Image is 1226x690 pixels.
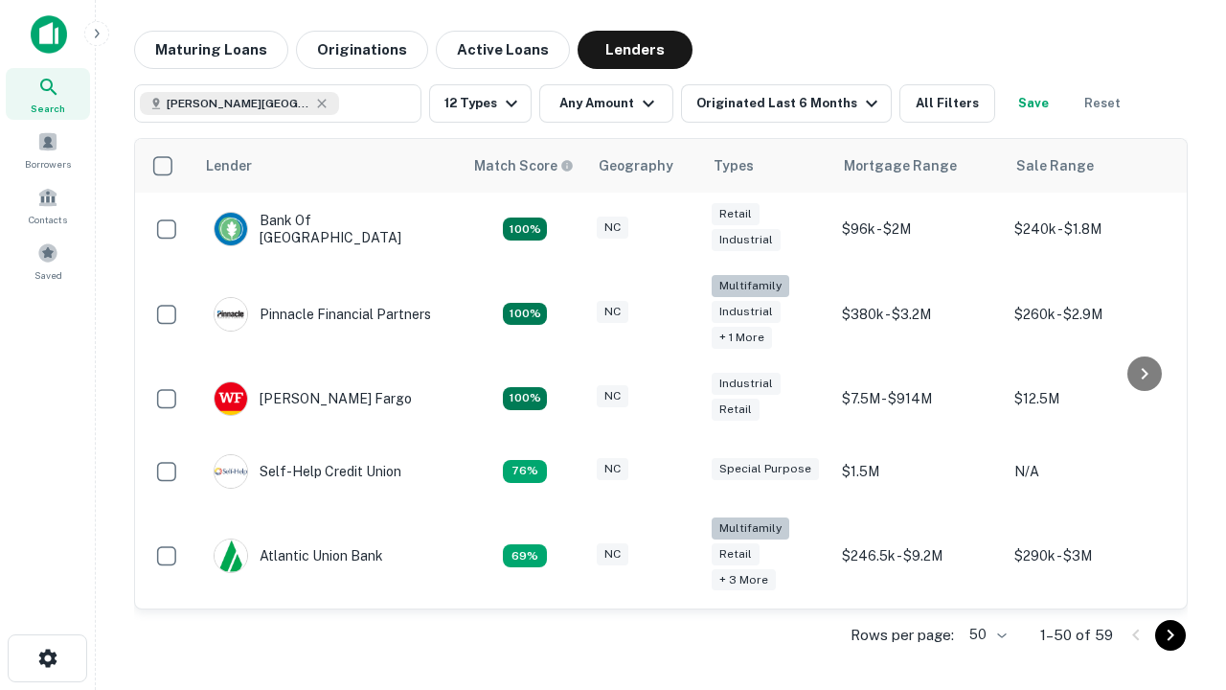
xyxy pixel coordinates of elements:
div: 50 [962,621,1010,649]
div: Special Purpose [712,458,819,480]
a: Contacts [6,179,90,231]
button: Save your search to get updates of matches that match your search criteria. [1003,84,1064,123]
div: Multifamily [712,275,789,297]
button: Originations [296,31,428,69]
h6: Match Score [474,155,570,176]
div: NC [597,458,628,480]
td: $380k - $3.2M [832,265,1005,362]
div: + 3 more [712,569,776,591]
div: Matching Properties: 15, hasApolloMatch: undefined [503,218,547,241]
th: Geography [587,139,702,193]
div: Mortgage Range [844,154,957,177]
span: Saved [34,267,62,283]
div: Multifamily [712,517,789,540]
button: Originated Last 6 Months [681,84,892,123]
td: $246.5k - $9.2M [832,508,1005,605]
div: Self-help Credit Union [214,454,401,489]
button: 12 Types [429,84,532,123]
td: $290k - $3M [1005,508,1177,605]
span: Search [31,101,65,116]
img: picture [215,382,247,415]
button: Lenders [578,31,692,69]
div: Lender [206,154,252,177]
img: picture [215,540,247,572]
button: Active Loans [436,31,570,69]
span: Contacts [29,212,67,227]
iframe: Chat Widget [1130,475,1226,567]
a: Search [6,68,90,120]
button: All Filters [899,84,995,123]
th: Sale Range [1005,139,1177,193]
div: [PERSON_NAME] Fargo [214,381,412,416]
div: Industrial [712,301,781,323]
div: NC [597,301,628,323]
td: $240k - $1.8M [1005,193,1177,265]
button: Any Amount [539,84,673,123]
div: Pinnacle Financial Partners [214,297,431,332]
div: Types [714,154,754,177]
a: Saved [6,235,90,287]
div: + 1 more [712,327,772,349]
td: N/A [1005,435,1177,508]
td: $12.5M [1005,362,1177,435]
td: $1.5M [832,435,1005,508]
div: Retail [712,203,760,225]
div: Originated Last 6 Months [696,92,883,115]
div: Sale Range [1016,154,1094,177]
div: Matching Properties: 10, hasApolloMatch: undefined [503,544,547,567]
div: Bank Of [GEOGRAPHIC_DATA] [214,212,443,246]
p: 1–50 of 59 [1040,624,1113,647]
button: Maturing Loans [134,31,288,69]
p: Rows per page: [851,624,954,647]
div: Matching Properties: 26, hasApolloMatch: undefined [503,303,547,326]
img: picture [215,213,247,245]
div: Matching Properties: 15, hasApolloMatch: undefined [503,387,547,410]
button: Reset [1072,84,1133,123]
img: picture [215,298,247,331]
td: $260k - $2.9M [1005,265,1177,362]
div: Geography [599,154,673,177]
div: NC [597,217,628,239]
div: Matching Properties: 11, hasApolloMatch: undefined [503,460,547,483]
div: Industrial [712,229,781,251]
div: Retail [712,399,760,421]
div: Capitalize uses an advanced AI algorithm to match your search with the best lender. The match sco... [474,155,574,176]
th: Types [702,139,832,193]
th: Mortgage Range [832,139,1005,193]
div: Industrial [712,373,781,395]
span: [PERSON_NAME][GEOGRAPHIC_DATA], [GEOGRAPHIC_DATA] [167,95,310,112]
div: NC [597,543,628,565]
th: Capitalize uses an advanced AI algorithm to match your search with the best lender. The match sco... [463,139,587,193]
button: Go to next page [1155,620,1186,651]
th: Lender [194,139,463,193]
img: picture [215,455,247,488]
td: $96k - $2M [832,193,1005,265]
a: Borrowers [6,124,90,175]
div: Atlantic Union Bank [214,539,383,573]
td: $7.5M - $914M [832,362,1005,435]
span: Borrowers [25,156,71,172]
img: capitalize-icon.png [31,15,67,54]
div: Retail [712,543,760,565]
div: NC [597,385,628,407]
